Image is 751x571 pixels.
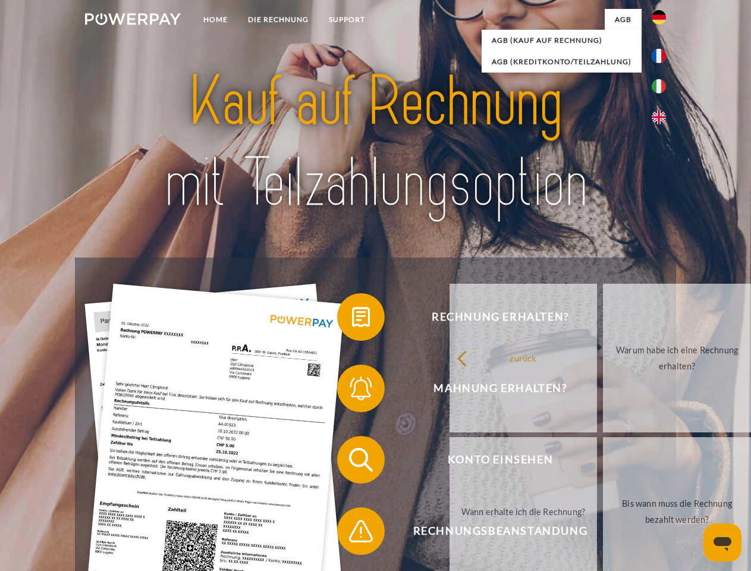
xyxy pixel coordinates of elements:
button: Rechnung erhalten? [337,293,646,341]
div: zurück [457,350,590,366]
a: Home [193,9,238,30]
div: Warum habe ich eine Rechnung erhalten? [610,342,744,374]
a: DIE RECHNUNG [238,9,319,30]
img: qb_search.svg [346,445,376,475]
a: SUPPORT [319,9,375,30]
img: de [652,10,666,24]
div: Wann erhalte ich die Rechnung? [457,503,590,519]
a: agb [605,9,642,30]
a: AGB (Kauf auf Rechnung) [482,30,642,51]
img: fr [652,49,666,63]
img: title-powerpay_de.svg [114,57,637,228]
button: Rechnungsbeanstandung [337,507,646,555]
a: AGB (Kreditkonto/Teilzahlung) [482,51,642,73]
img: qb_warning.svg [346,516,376,546]
button: Konto einsehen [337,436,646,484]
img: logo-powerpay-white.svg [85,13,181,25]
img: it [652,79,666,93]
img: qb_bill.svg [346,302,376,332]
button: Mahnung erhalten? [337,365,646,412]
div: Bis wann muss die Rechnung bezahlt werden? [610,495,744,528]
iframe: Schaltfläche zum Öffnen des Messaging-Fensters [703,523,741,561]
img: en [652,110,666,124]
img: qb_bell.svg [346,374,376,403]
